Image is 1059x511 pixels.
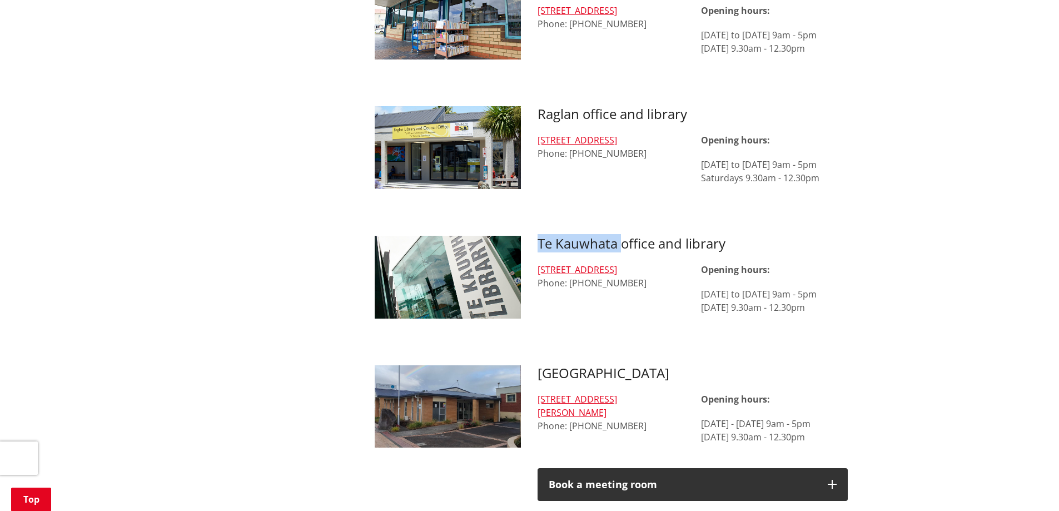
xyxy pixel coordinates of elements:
a: [STREET_ADDRESS] [538,4,617,17]
div: Phone: [PHONE_NUMBER] [538,393,684,433]
h3: Raglan office and library [538,106,848,122]
strong: Opening hours: [701,264,770,276]
div: Phone: [PHONE_NUMBER] [538,263,684,290]
img: Tuakau-library [375,365,521,448]
button: Book a meeting room [538,468,848,502]
h3: Te Kauwhata office and library [538,236,848,252]
p: [DATE] - [DATE] 9am - 5pm [DATE] 9.30am - 12.30pm [701,417,848,444]
p: [DATE] to [DATE] 9am - 5pm [DATE] 9.30am - 12.30pm [701,28,848,55]
img: Te Kauwhata library [375,236,521,319]
p: [DATE] to [DATE] 9am - 5pm Saturdays 9.30am - 12.30pm [701,158,848,185]
div: Phone: [PHONE_NUMBER] [538,133,684,160]
a: [STREET_ADDRESS] [538,134,617,146]
iframe: Messenger Launcher [1008,464,1048,504]
p: [DATE] to [DATE] 9am - 5pm [DATE] 9.30am - 12.30pm [701,287,848,328]
a: [STREET_ADDRESS][PERSON_NAME] [538,393,617,419]
strong: Opening hours: [701,134,770,146]
h3: [GEOGRAPHIC_DATA] [538,365,848,381]
strong: Opening hours: [701,393,770,405]
div: Phone: [PHONE_NUMBER] [538,4,684,31]
a: [STREET_ADDRESS] [538,264,617,276]
img: Raglan library and office [375,106,521,188]
div: Book a meeting room [549,479,817,490]
strong: Opening hours: [701,4,770,17]
a: Top [11,488,51,511]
